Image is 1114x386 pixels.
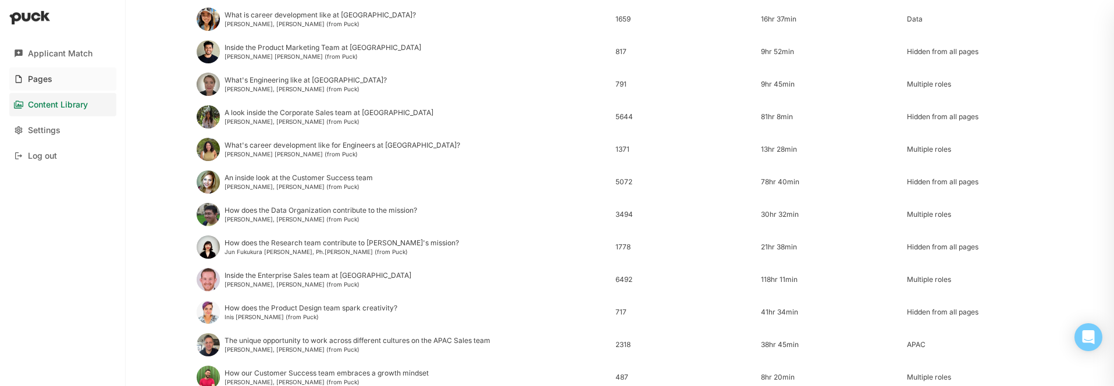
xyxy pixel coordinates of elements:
div: [PERSON_NAME], [PERSON_NAME] (from Puck) [225,216,417,223]
div: 9hr 52min [761,48,898,56]
div: Log out [28,151,57,161]
div: 5072 [615,178,752,186]
div: Pages [28,74,52,84]
div: 78hr 40min [761,178,898,186]
div: The unique opportunity to work across different cultures on the APAC Sales team [225,337,490,345]
div: [PERSON_NAME], [PERSON_NAME] (from Puck) [225,281,411,288]
div: An inside look at the Customer Success team [225,174,373,182]
div: 817 [615,48,752,56]
div: Inside the Product Marketing Team at [GEOGRAPHIC_DATA] [225,44,421,52]
div: A look inside the Corporate Sales team at [GEOGRAPHIC_DATA] [225,109,433,117]
div: Hidden from all pages [907,48,1044,56]
div: Inside the Enterprise Sales team at [GEOGRAPHIC_DATA] [225,271,411,280]
div: 487 [615,373,752,381]
a: Pages [9,67,116,91]
div: 717 [615,308,752,316]
div: [PERSON_NAME], [PERSON_NAME] (from Puck) [225,346,490,353]
div: Open Intercom Messenger [1074,323,1102,351]
div: 118hr 11min [761,276,898,284]
div: Multiple roles [907,210,1044,219]
div: 13hr 28min [761,145,898,153]
div: Hidden from all pages [907,178,1044,186]
div: How does the Research team contribute to [PERSON_NAME]'s mission? [225,239,459,247]
div: Data [907,15,1044,23]
a: Applicant Match [9,42,116,65]
div: Content Library [28,100,88,110]
div: How does the Product Design team spark creativity? [225,304,397,312]
div: 81hr 8min [761,113,898,121]
div: 21hr 38min [761,243,898,251]
div: Multiple roles [907,145,1044,153]
div: Applicant Match [28,49,92,59]
div: [PERSON_NAME], [PERSON_NAME] (from Puck) [225,118,433,125]
div: 30hr 32min [761,210,898,219]
div: What's Engineering like at [GEOGRAPHIC_DATA]? [225,76,387,84]
div: Hidden from all pages [907,308,1044,316]
div: APAC [907,341,1044,349]
div: Jun Fukukura [PERSON_NAME], Ph.[PERSON_NAME] (from Puck) [225,248,459,255]
div: Multiple roles [907,276,1044,284]
div: Hidden from all pages [907,113,1044,121]
div: [PERSON_NAME], [PERSON_NAME] (from Puck) [225,183,373,190]
div: 6492 [615,276,752,284]
div: 1371 [615,145,752,153]
div: What is career development like at [GEOGRAPHIC_DATA]? [225,11,416,19]
div: 8hr 20min [761,373,898,381]
div: Multiple roles [907,80,1044,88]
div: 791 [615,80,752,88]
div: 1659 [615,15,752,23]
div: Multiple roles [907,373,1044,381]
div: Inis [PERSON_NAME] (from Puck) [225,313,397,320]
div: 41hr 34min [761,308,898,316]
div: 2318 [615,341,752,349]
a: Settings [9,119,116,142]
div: 16hr 37min [761,15,898,23]
div: [PERSON_NAME] [PERSON_NAME] (from Puck) [225,151,460,158]
div: [PERSON_NAME] [PERSON_NAME] (from Puck) [225,53,421,60]
div: [PERSON_NAME], [PERSON_NAME] (from Puck) [225,378,429,385]
div: 1778 [615,243,752,251]
div: Settings [28,126,60,135]
div: 9hr 45min [761,80,898,88]
div: How does the Data Organization contribute to the mission? [225,206,417,215]
a: Content Library [9,93,116,116]
div: Hidden from all pages [907,243,1044,251]
div: [PERSON_NAME], [PERSON_NAME] (from Puck) [225,85,387,92]
div: How our Customer Success team embraces a growth mindset [225,369,429,377]
div: What's career development like for Engineers at [GEOGRAPHIC_DATA]? [225,141,460,149]
div: 5644 [615,113,752,121]
div: 3494 [615,210,752,219]
div: 38hr 45min [761,341,898,349]
div: [PERSON_NAME], [PERSON_NAME] (from Puck) [225,20,416,27]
